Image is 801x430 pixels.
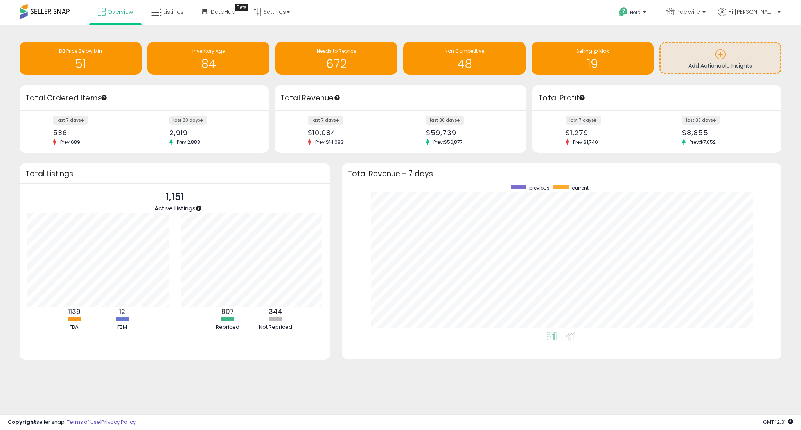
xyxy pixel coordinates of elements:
h3: Total Listings [25,171,324,177]
a: Hi [PERSON_NAME] [718,8,781,25]
i: Get Help [618,7,628,17]
div: $8,855 [682,129,768,137]
a: Inventory Age 84 [147,42,269,75]
div: $1,279 [566,129,651,137]
b: 344 [269,307,282,316]
span: Prev: 2,888 [173,139,204,145]
a: Needs to Reprice 672 [275,42,397,75]
label: last 30 days [169,116,207,125]
label: last 7 days [566,116,601,125]
div: Tooltip anchor [578,94,585,101]
label: last 7 days [53,116,88,125]
div: FBM [99,324,146,331]
p: 1,151 [154,190,196,204]
div: Tooltip anchor [334,94,341,101]
div: FBA [51,324,98,331]
div: 2,919 [169,129,255,137]
a: Add Actionable Insights [661,43,780,73]
div: Tooltip anchor [235,4,248,11]
a: Non Competitive 48 [403,42,525,75]
a: BB Price Below Min 51 [20,42,142,75]
h1: 672 [279,57,393,70]
span: Non Competitive [445,48,484,54]
h1: 19 [535,57,650,70]
a: Help [612,1,654,25]
div: Repriced [204,324,251,331]
span: Add Actionable Insights [688,62,752,70]
span: Prev: 689 [56,139,84,145]
h1: 48 [407,57,521,70]
label: last 30 days [682,116,720,125]
div: $59,739 [426,129,513,137]
b: 1139 [68,307,81,316]
div: Not Repriced [252,324,299,331]
span: Prev: $56,877 [429,139,467,145]
div: $10,084 [308,129,395,137]
span: Prev: $7,652 [686,139,720,145]
span: Help [630,9,641,16]
label: last 7 days [308,116,343,125]
label: last 30 days [426,116,464,125]
span: Listings [163,8,184,16]
div: Tooltip anchor [101,94,108,101]
div: Tooltip anchor [195,205,202,212]
span: Prev: $1,740 [569,139,602,145]
h3: Total Ordered Items [25,93,263,104]
span: current [572,185,589,191]
span: Hi [PERSON_NAME] [728,8,775,16]
span: Active Listings [154,204,196,212]
div: 536 [53,129,138,137]
span: Packville [677,8,700,16]
h3: Total Profit [538,93,776,104]
h1: 84 [151,57,266,70]
b: 807 [221,307,234,316]
span: Needs to Reprice [317,48,356,54]
a: Selling @ Max 19 [532,42,654,75]
span: previous [529,185,550,191]
h3: Total Revenue - 7 days [348,171,776,177]
span: DataHub [211,8,235,16]
h1: 51 [23,57,138,70]
span: Inventory Age [192,48,225,54]
span: Selling @ Max [576,48,609,54]
span: Overview [108,8,133,16]
span: Prev: $14,083 [311,139,347,145]
h3: Total Revenue [280,93,521,104]
b: 12 [119,307,125,316]
span: BB Price Below Min [59,48,102,54]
